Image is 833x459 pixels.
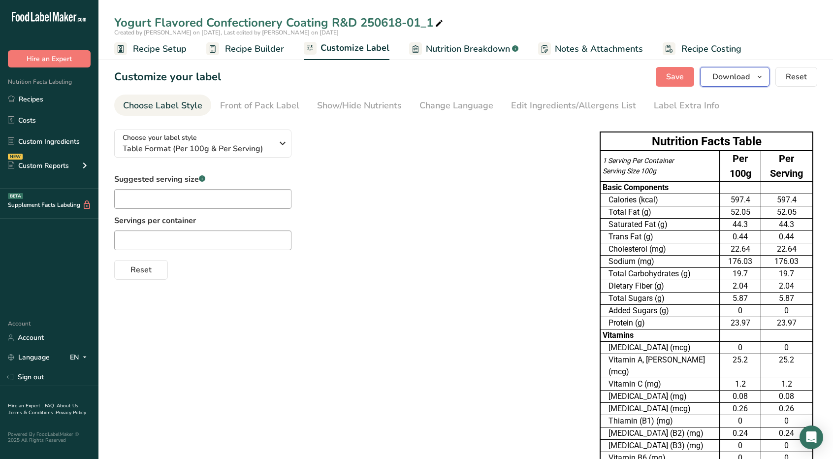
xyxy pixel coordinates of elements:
td: Cholesterol (mg) [600,243,720,256]
td: Added Sugars (g) [600,305,720,317]
td: Dietary Fiber (g) [600,280,720,293]
div: Custom Reports [8,161,69,171]
td: Thiamin (B1) (mg) [600,415,720,427]
span: Reset [786,71,807,83]
button: Reset [775,67,817,87]
div: Edit Ingredients/Allergens List [511,99,636,112]
td: [MEDICAL_DATA] (mcg) [600,342,720,354]
td: Basic Components [600,181,720,194]
td: Protein (g) [600,317,720,329]
a: Terms & Conditions . [8,409,56,416]
div: 597.4 [763,194,810,206]
div: 0 [763,305,810,317]
div: 25.2 [763,354,810,366]
a: Nutrition Breakdown [409,38,518,60]
a: Customize Label [304,37,389,61]
button: Hire an Expert [8,50,91,67]
div: 2.04 [722,280,759,292]
a: FAQ . [45,402,57,409]
div: 52.05 [722,206,759,218]
td: [MEDICAL_DATA] (mcg) [600,403,720,415]
a: Notes & Attachments [538,38,643,60]
a: About Us . [8,402,78,416]
div: 0.08 [763,391,810,402]
a: Recipe Builder [206,38,284,60]
div: 44.3 [722,219,759,230]
div: Show/Hide Nutrients [317,99,402,112]
div: 22.64 [722,243,759,255]
div: 0.08 [722,391,759,402]
div: 176.03 [722,256,759,267]
div: 0 [763,342,810,354]
div: 5.87 [763,293,810,304]
span: Created by [PERSON_NAME] on [DATE], Last edited by [PERSON_NAME] on [DATE] [114,29,339,36]
div: Front of Pack Label [220,99,299,112]
div: 0.24 [763,427,810,439]
td: Per Serving [761,151,813,181]
div: 23.97 [763,317,810,329]
span: Customize Label [320,41,389,55]
td: [MEDICAL_DATA] (B2) (mg) [600,427,720,440]
td: Sodium (mg) [600,256,720,268]
div: 0 [722,342,759,354]
div: Powered By FoodLabelMaker © 2025 All Rights Reserved [8,431,91,443]
td: Total Fat (g) [600,206,720,219]
div: 44.3 [763,219,810,230]
td: Vitamin C (mg) [600,378,720,391]
button: Save [656,67,694,87]
th: Nutrition Facts Table [600,132,813,151]
div: 22.64 [763,243,810,255]
a: Hire an Expert . [8,402,43,409]
button: Choose your label style Table Format (Per 100g & Per Serving) [114,130,291,158]
span: 100g [641,167,656,175]
h1: Customize your label [114,69,221,85]
td: Calories (kcal) [600,194,720,206]
a: Recipe Costing [663,38,741,60]
span: Download [712,71,750,83]
span: Reset [130,264,152,276]
td: [MEDICAL_DATA] (B3) (mg) [600,440,720,452]
span: Nutrition Breakdown [426,42,510,56]
div: 0 [722,415,759,427]
div: 0.44 [763,231,810,243]
span: Recipe Setup [133,42,187,56]
td: Trans Fat (g) [600,231,720,243]
div: 0.26 [722,403,759,415]
div: 176.03 [763,256,810,267]
span: Notes & Attachments [555,42,643,56]
button: Reset [114,260,168,280]
div: Yogurt Flavored Confectionery Coating R&D 250618-01_1 [114,14,445,32]
div: 0.26 [763,403,810,415]
div: Open Intercom Messenger [800,426,823,449]
div: 19.7 [763,268,810,280]
td: Per 100g [720,151,761,181]
div: 1.2 [722,378,759,390]
div: 0 [722,305,759,317]
div: 0 [722,440,759,452]
a: Language [8,349,50,366]
td: [MEDICAL_DATA] (mg) [600,391,720,403]
div: 2.04 [763,280,810,292]
div: 23.97 [722,317,759,329]
td: Vitamin A, [PERSON_NAME] (mcg) [600,354,720,378]
div: 0 [763,415,810,427]
a: Recipe Setup [114,38,187,60]
div: 1 Serving Per Container [603,156,717,166]
div: 0.44 [722,231,759,243]
td: Saturated Fat (g) [600,219,720,231]
div: 5.87 [722,293,759,304]
span: Recipe Costing [681,42,741,56]
span: Save [666,71,684,83]
label: Servings per container [114,215,291,227]
div: NEW [8,154,23,160]
div: 19.7 [722,268,759,280]
a: Privacy Policy [56,409,86,416]
button: Download [700,67,769,87]
div: 0.24 [722,427,759,439]
td: Total Carbohydrates (g) [600,268,720,280]
div: Choose Label Style [123,99,202,112]
div: 25.2 [722,354,759,366]
div: 597.4 [722,194,759,206]
div: Change Language [419,99,493,112]
div: BETA [8,193,23,199]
